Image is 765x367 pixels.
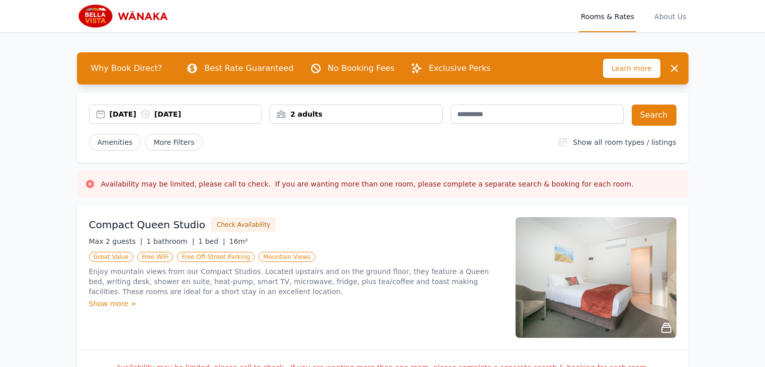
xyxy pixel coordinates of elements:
[89,237,143,245] span: Max 2 guests |
[632,105,676,126] button: Search
[89,252,133,262] span: Great Value
[211,217,276,232] button: Check Availability
[110,109,262,119] div: [DATE] [DATE]
[146,237,194,245] span: 1 bathroom |
[89,299,503,309] div: Show more >
[603,59,660,78] span: Learn more
[270,109,442,119] div: 2 adults
[137,252,174,262] span: Free WiFi
[89,134,141,151] button: Amenities
[177,252,254,262] span: Free Off-Street Parking
[573,138,676,146] label: Show all room types / listings
[328,62,395,74] p: No Booking Fees
[204,62,293,74] p: Best Rate Guaranteed
[83,58,171,78] span: Why Book Direct?
[89,266,503,297] p: Enjoy mountain views from our Compact Studios. Located upstairs and on the ground floor, they fea...
[89,218,206,232] h3: Compact Queen Studio
[101,179,634,189] h3: Availability may be limited, please call to check. If you are wanting more than one room, please ...
[259,252,315,262] span: Mountain Views
[145,134,203,151] span: More Filters
[198,237,225,245] span: 1 bed |
[77,4,174,28] img: Bella Vista Wanaka
[429,62,490,74] p: Exclusive Perks
[229,237,248,245] span: 16m²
